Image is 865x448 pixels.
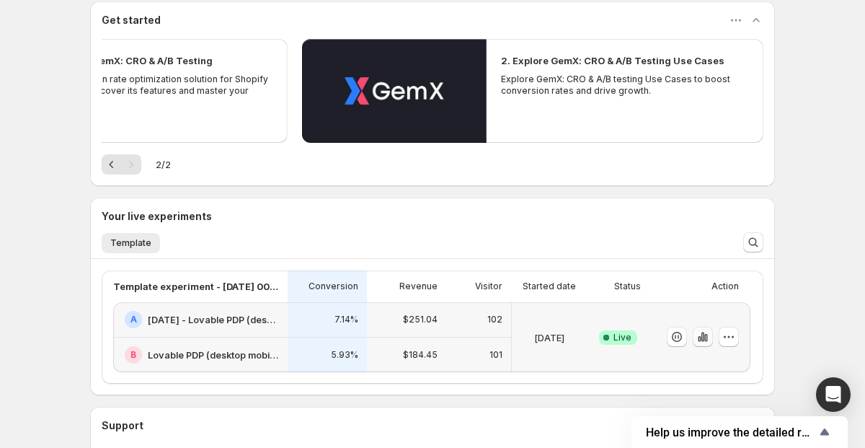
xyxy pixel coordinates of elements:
[148,312,279,327] h2: [DATE] - Lovable PDP (desktop mobile) - GUIDE V1
[523,281,576,292] p: Started date
[102,154,122,175] button: Previous
[130,314,137,325] h2: A
[487,314,502,325] p: 102
[309,281,358,292] p: Conversion
[534,330,564,345] p: [DATE]
[110,237,151,249] span: Template
[816,377,851,412] div: Open Intercom Messenger
[102,209,212,224] h3: Your live experiments
[646,423,833,441] button: Show survey - Help us improve the detailed report for A/B campaigns
[403,314,438,325] p: $251.04
[489,349,502,361] p: 101
[475,281,502,292] p: Visitor
[501,53,724,68] h2: 2. Explore GemX: CRO & A/B Testing Use Cases
[331,349,358,361] p: 5.93%
[613,332,631,343] span: Live
[711,281,739,292] p: Action
[148,348,279,362] h2: Lovable PDP (desktop mobile) - GUIDE V3
[102,418,143,433] h3: Support
[614,281,641,292] p: Status
[334,314,358,325] p: 7.14%
[102,13,161,27] h3: Get started
[743,232,763,252] button: Search and filter results
[113,279,279,294] p: Template experiment - [DATE] 00:18:57
[102,154,141,175] nav: Pagination
[156,157,171,172] span: 2 / 2
[403,349,438,361] p: $184.45
[646,426,816,439] span: Help us improve the detailed report for A/B campaigns
[25,53,213,68] h2: 1. Get to Know GemX: CRO & A/B Testing
[301,39,486,143] button: Play video
[501,74,749,97] p: Explore GemX: CRO & A/B testing Use Cases to boost conversion rates and drive growth.
[130,349,136,361] h2: B
[25,74,272,108] p: GemX - conversion rate optimization solution for Shopify store owners. Discover its features and ...
[399,281,438,292] p: Revenue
